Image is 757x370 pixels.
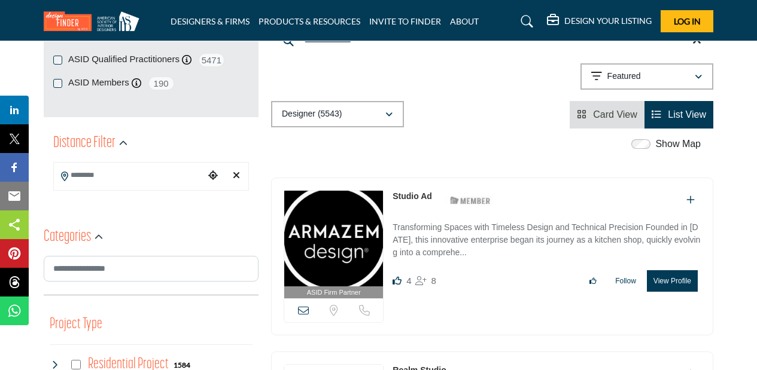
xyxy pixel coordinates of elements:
a: View List [652,109,706,120]
input: Select Residential Project checkbox [71,360,81,369]
button: Log In [661,10,713,32]
span: Log In [674,16,701,26]
span: 190 [148,76,175,91]
div: Followers [415,274,436,288]
a: ABOUT [450,16,479,26]
h5: DESIGN YOUR LISTING [564,16,652,26]
span: ASID Firm Partner [307,288,361,298]
label: Show Map [655,137,701,151]
a: Add To List [686,195,695,205]
img: Site Logo [44,11,145,31]
button: Designer (5543) [271,101,404,127]
a: Transforming Spaces with Timeless Design and Technical Precision Founded in [DATE], this innovati... [393,214,701,261]
a: INVITE TO FINDER [369,16,441,26]
button: Featured [580,63,713,90]
div: Choose your current location [205,163,222,189]
p: Designer (5543) [282,108,342,120]
a: Search [509,12,541,31]
span: 8 [431,276,436,286]
li: List View [644,101,713,129]
span: 5471 [198,53,225,68]
a: DESIGNERS & FIRMS [171,16,250,26]
button: Follow [607,271,644,291]
p: Transforming Spaces with Timeless Design and Technical Precision Founded in [DATE], this innovati... [393,221,701,261]
div: 1584 Results For Residential Project [174,359,190,370]
div: Clear search location [228,163,245,189]
h2: Categories [44,227,91,248]
a: Studio Ad [393,191,432,201]
h2: Distance Filter [53,133,115,154]
img: Studio Ad [284,191,383,286]
a: ASID Firm Partner [284,191,383,299]
i: Likes [393,276,402,285]
li: Card View [570,101,644,129]
div: DESIGN YOUR LISTING [547,14,652,29]
input: ASID Qualified Practitioners checkbox [53,56,62,65]
img: ASID Members Badge Icon [443,193,497,208]
a: View Card [577,109,637,120]
p: Featured [607,71,641,82]
input: Search Category [44,256,259,282]
label: ASID Qualified Practitioners [68,53,180,66]
button: View Profile [647,270,698,292]
input: ASID Members checkbox [53,79,62,88]
label: ASID Members [68,76,129,90]
b: 1584 [174,361,190,369]
input: Search Location [54,164,205,187]
button: Like listing [582,271,604,291]
span: List View [668,109,706,120]
span: Card View [593,109,637,120]
span: 4 [406,276,411,286]
a: PRODUCTS & RESOURCES [259,16,360,26]
p: Studio Ad [393,190,432,203]
button: Project Type [50,313,102,336]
